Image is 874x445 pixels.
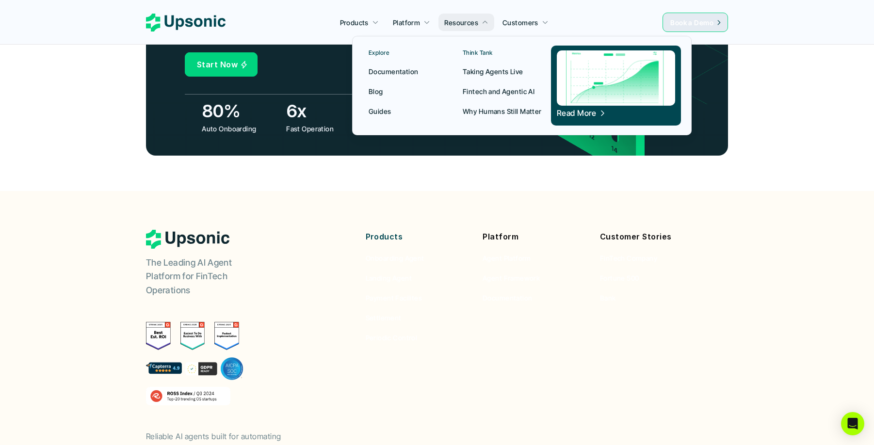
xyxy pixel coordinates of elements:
span: FinTech Company [600,254,657,262]
span: Agent Framework [483,274,540,282]
a: Periodic Control [366,333,469,343]
a: Taking Agents Live [457,63,539,80]
a: Documentation [363,63,445,80]
a: Book a Demo [663,13,728,32]
span: Bank [600,294,616,302]
a: Guides [363,102,445,120]
p: Customer Stories [600,230,703,244]
p: Platform [393,17,420,28]
span: Settlement [366,314,402,322]
p: Fast Operation [286,124,363,134]
p: Documentation [369,66,418,77]
a: Landing Agent [366,273,469,283]
p: Think Tank [463,49,493,56]
div: Open Intercom Messenger [841,412,864,435]
h3: 6x [286,99,366,123]
a: Why Humans Still Matter [457,102,539,120]
span: Fortune 500 [600,274,639,282]
p: Auto Onboarding [202,124,279,134]
span: Agent Platform [483,254,531,262]
a: Settlement [366,313,469,323]
span: Payment Facilites [366,294,422,302]
p: Guides [369,106,391,116]
h3: 80% [202,99,281,123]
p: Products [340,17,369,28]
p: Fintech and Agentic AI [463,86,534,96]
p: Why Humans Still Matter [463,106,542,116]
p: Platform [483,230,585,244]
span: Landing Agent [366,274,412,282]
span: Read More [557,108,596,118]
p: Customers [502,17,538,28]
a: Read More [551,46,681,126]
a: Documentation [483,293,585,303]
a: Payment Facilites [366,293,469,303]
a: Products [334,14,385,31]
p: Blog [369,86,383,96]
p: Explore [369,49,389,56]
p: Products [366,230,469,244]
span: Start Now [197,60,238,69]
span: Periodic Control [366,334,418,342]
a: Fintech and Agentic AI [457,82,539,100]
p: The Leading AI Agent Platform for FinTech Operations [146,256,267,298]
a: Onboarding Agent [366,253,469,263]
p: Resources [444,17,478,28]
span: Documentation [483,294,532,302]
span: Book a Demo [670,18,713,27]
p: Taking Agents Live [463,66,523,77]
a: Blog [363,82,445,100]
span: Onboarding Agent [366,254,424,262]
span: Read More [557,109,606,118]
